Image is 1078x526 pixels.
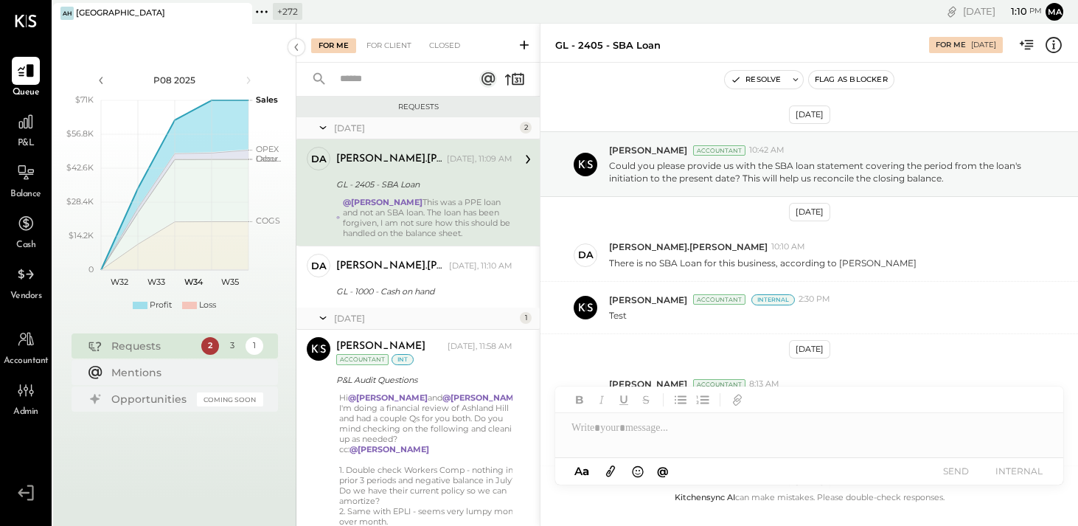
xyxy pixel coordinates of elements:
p: Could you please provide us with the SBA loan statement covering the period from the loan's initi... [609,159,1043,184]
span: pm [1029,6,1042,16]
div: [DATE] [334,312,516,325]
strong: @[PERSON_NAME] [350,444,429,454]
div: Internal [751,294,795,305]
text: $42.6K [66,162,94,173]
div: Accountant [693,294,745,305]
div: Accountant [693,145,745,156]
div: Opportunities [111,392,189,406]
div: [DATE] [789,203,830,221]
text: COGS [256,215,280,226]
div: GL - 2405 - SBA Loan [336,177,508,192]
div: 3 [223,337,241,355]
div: 2 [520,122,532,134]
div: da [311,152,327,166]
p: Test [609,309,627,322]
span: Vendors [10,290,42,303]
a: Balance [1,159,51,201]
span: 10:42 AM [749,145,785,156]
div: Profit [150,300,172,311]
text: Sales [256,94,278,105]
span: Accountant [4,355,49,368]
span: a [583,464,589,478]
div: [PERSON_NAME].[PERSON_NAME] [336,152,444,167]
span: 2:30 PM [799,294,830,305]
span: 8:13 AM [749,378,779,390]
button: Ordered List [693,390,712,409]
strong: @[PERSON_NAME] [442,392,522,403]
span: Admin [13,406,38,419]
span: [PERSON_NAME].[PERSON_NAME] [609,240,768,253]
div: Requests [111,339,194,353]
text: W34 [184,277,203,287]
div: For Client [359,38,419,53]
button: Bold [570,390,589,409]
button: Flag as Blocker [809,71,894,89]
div: copy link [945,4,959,19]
div: [GEOGRAPHIC_DATA] [76,7,165,19]
text: $28.4K [66,196,94,207]
div: [DATE] [789,340,830,359]
div: Loss [199,300,216,311]
div: 1. Double check Workers Comp - nothing in prior 3 periods and negative balance in July? Do we hav... [339,465,525,506]
span: P&L [18,137,35,150]
span: Balance [10,188,41,201]
button: @ [653,462,673,480]
span: [PERSON_NAME] [609,294,687,306]
button: SEND [926,461,985,481]
div: For Me [311,38,356,53]
div: [DATE] [971,40,996,50]
span: @ [657,464,669,478]
span: Queue [13,86,40,100]
span: [PERSON_NAME] [609,144,687,156]
div: AH [60,7,74,20]
a: Admin [1,376,51,419]
div: Mentions [111,365,256,380]
div: P&L Audit Questions [336,373,508,387]
text: Occu... [256,153,281,164]
strong: @[PERSON_NAME] [348,392,428,403]
div: [PERSON_NAME].[PERSON_NAME] [336,259,446,274]
span: Cash [16,239,35,252]
button: Unordered List [671,390,690,409]
text: W35 [221,277,239,287]
div: int [392,354,414,365]
div: [PERSON_NAME] [336,339,425,354]
a: P&L [1,108,51,150]
a: Accountant [1,325,51,368]
button: Add URL [728,390,747,409]
div: [DATE] [334,122,516,134]
a: Queue [1,57,51,100]
p: There is no SBA Loan for this business, according to [PERSON_NAME] [609,257,917,269]
a: Cash [1,210,51,252]
span: [PERSON_NAME] [609,378,687,390]
span: 1 : 10 [998,4,1027,18]
strong: @[PERSON_NAME] [343,197,422,207]
div: 1 [520,312,532,324]
button: Underline [614,390,633,409]
span: 10:10 AM [771,241,805,253]
div: da [578,248,594,262]
div: [DATE], 11:58 AM [448,341,512,353]
div: Accountant [336,354,389,365]
div: [DATE] [963,4,1042,18]
div: Requests [304,102,532,112]
div: For Me [936,40,966,50]
text: 0 [88,264,94,274]
text: OPEX [256,144,279,154]
text: $71K [75,94,94,105]
div: P08 2025 [112,74,237,86]
div: GL - 2405 - SBA Loan [555,38,661,52]
text: $56.8K [66,128,94,139]
text: $14.2K [69,230,94,240]
text: W32 [111,277,128,287]
div: 2 [201,337,219,355]
button: Resolve [725,71,787,89]
button: Strikethrough [636,390,656,409]
div: [DATE], 11:09 AM [447,153,512,165]
div: da [311,259,327,273]
button: Aa [570,463,594,480]
text: W33 [147,277,165,287]
div: This was a PPE loan and not an SBA loan. The loan has been forgiven, I am not sure how this shoul... [343,197,512,238]
button: Ma [1046,3,1063,21]
div: Coming Soon [197,392,263,406]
